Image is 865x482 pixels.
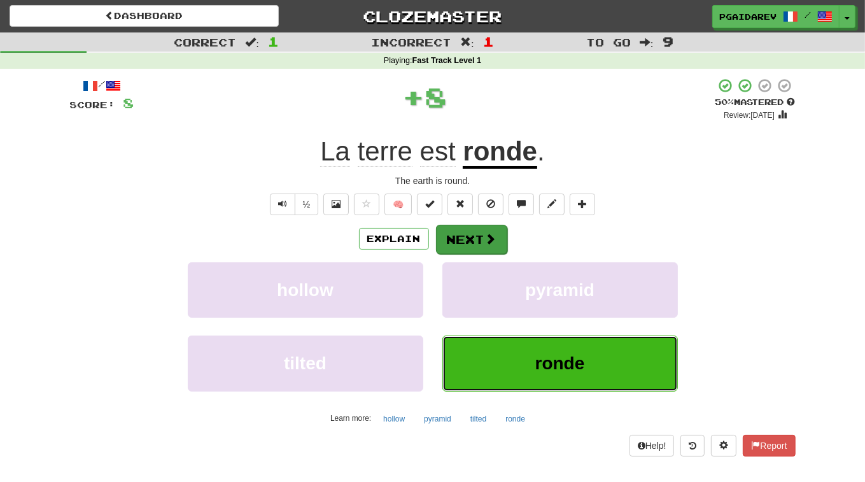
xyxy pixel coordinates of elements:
span: To go [586,36,631,48]
span: terre [358,136,412,167]
button: 🧠 [384,194,412,215]
span: + [402,78,425,116]
a: Clozemaster [298,5,567,27]
button: ½ [295,194,319,215]
span: 50 % [715,97,735,107]
button: ronde [498,409,532,429]
button: hollow [376,409,412,429]
span: 1 [483,34,494,49]
small: Learn more: [330,414,371,423]
button: Show image (alt+x) [323,194,349,215]
button: ronde [442,336,678,391]
button: Explain [359,228,429,250]
button: Edit sentence (alt+d) [539,194,565,215]
small: Review: [DATE] [724,111,775,120]
button: Round history (alt+y) [680,435,705,457]
button: Next [436,225,507,254]
a: pgaidarev / [712,5,840,28]
span: Incorrect [371,36,451,48]
div: / [70,78,134,94]
span: ronde [535,353,585,373]
span: 8 [425,81,447,113]
button: Ignore sentence (alt+i) [478,194,503,215]
a: Dashboard [10,5,279,27]
span: . [537,136,545,166]
span: tilted [284,353,327,373]
button: Favorite sentence (alt+f) [354,194,379,215]
span: La [320,136,350,167]
div: The earth is round. [70,174,796,187]
span: 9 [663,34,673,49]
span: est [420,136,456,167]
span: pgaidarev [719,11,777,22]
button: Report [743,435,795,457]
span: : [245,37,259,48]
button: Set this sentence to 100% Mastered (alt+m) [417,194,442,215]
button: hollow [188,262,423,318]
button: tilted [188,336,423,391]
span: 8 [123,95,134,111]
span: : [640,37,654,48]
u: ronde [463,136,537,169]
span: hollow [277,280,334,300]
span: / [805,10,811,19]
button: Add to collection (alt+a) [570,194,595,215]
span: pyramid [525,280,594,300]
span: : [460,37,474,48]
button: tilted [463,409,493,429]
span: Score: [70,99,116,110]
button: Help! [629,435,675,457]
button: Discuss sentence (alt+u) [509,194,534,215]
button: Play sentence audio (ctl+space) [270,194,295,215]
div: Mastered [715,97,796,108]
button: pyramid [417,409,458,429]
strong: Fast Track Level 1 [412,56,482,65]
button: pyramid [442,262,678,318]
span: Correct [174,36,236,48]
div: Text-to-speech controls [267,194,319,215]
span: 1 [268,34,279,49]
button: Reset to 0% Mastered (alt+r) [447,194,473,215]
